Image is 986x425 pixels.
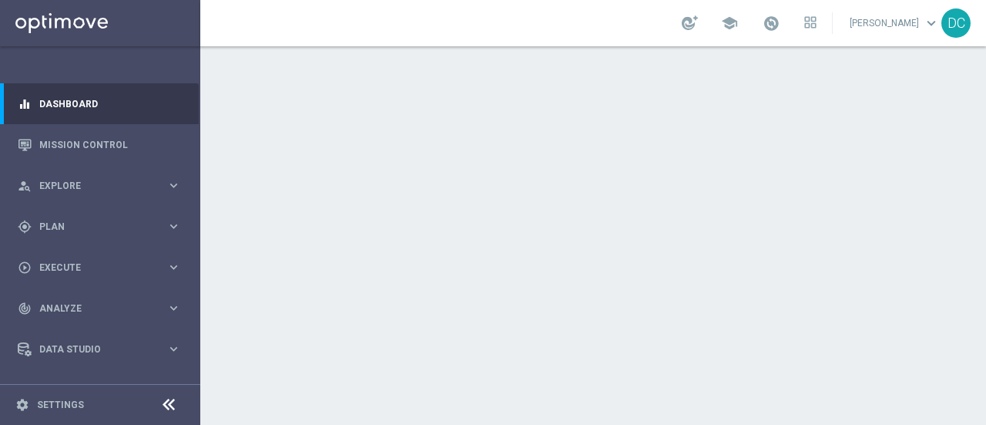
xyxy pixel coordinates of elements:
a: Settings [37,400,84,410]
i: keyboard_arrow_right [166,178,181,193]
button: play_circle_outline Execute keyboard_arrow_right [17,261,182,274]
button: track_changes Analyze keyboard_arrow_right [17,302,182,315]
span: Explore [39,181,166,191]
span: Analyze [39,304,166,313]
a: Dashboard [39,83,181,124]
span: school [721,15,738,32]
button: Data Studio keyboard_arrow_right [17,343,182,356]
button: Mission Control [17,139,182,151]
span: Execute [39,263,166,272]
i: keyboard_arrow_right [166,301,181,315]
button: person_search Explore keyboard_arrow_right [17,180,182,192]
i: settings [15,398,29,412]
span: Data Studio [39,345,166,354]
div: Dashboard [18,83,181,124]
a: Optibot [39,369,161,410]
button: equalizer Dashboard [17,98,182,110]
span: keyboard_arrow_down [923,15,940,32]
div: Plan [18,220,166,234]
i: play_circle_outline [18,261,32,275]
a: [PERSON_NAME]keyboard_arrow_down [848,12,941,35]
span: Plan [39,222,166,231]
div: Explore [18,179,166,193]
i: track_changes [18,302,32,315]
i: keyboard_arrow_right [166,219,181,234]
div: Optibot [18,369,181,410]
div: Execute [18,261,166,275]
a: Mission Control [39,124,181,165]
div: Mission Control [18,124,181,165]
div: Data Studio [18,342,166,356]
button: gps_fixed Plan keyboard_arrow_right [17,221,182,233]
i: person_search [18,179,32,193]
div: DC [941,8,971,38]
i: keyboard_arrow_right [166,260,181,275]
div: Analyze [18,302,166,315]
i: equalizer [18,97,32,111]
i: lightbulb [18,383,32,397]
i: keyboard_arrow_right [166,342,181,356]
i: gps_fixed [18,220,32,234]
